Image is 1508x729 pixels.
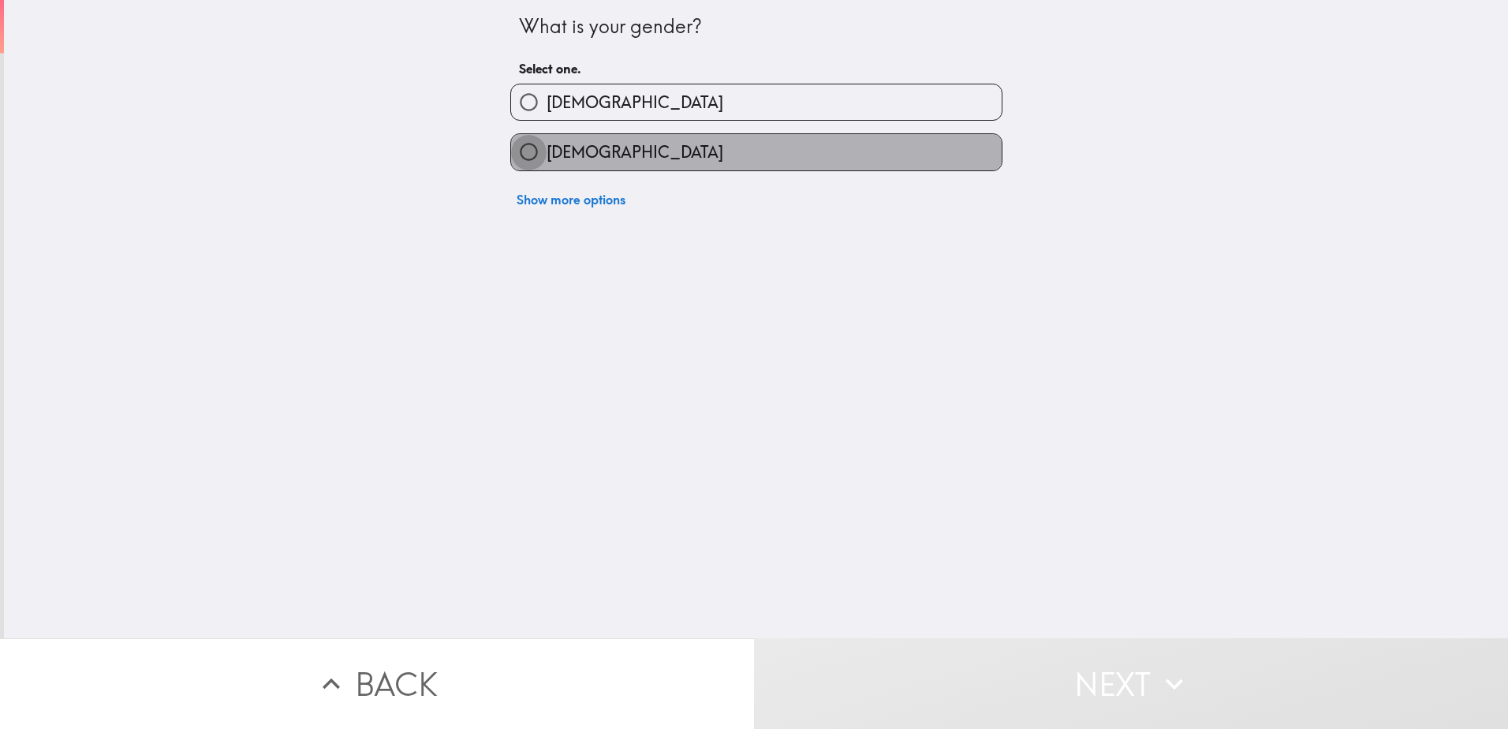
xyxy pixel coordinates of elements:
[511,84,1002,120] button: [DEMOGRAPHIC_DATA]
[547,92,723,114] span: [DEMOGRAPHIC_DATA]
[754,638,1508,729] button: Next
[547,141,723,163] span: [DEMOGRAPHIC_DATA]
[519,13,994,40] div: What is your gender?
[511,134,1002,170] button: [DEMOGRAPHIC_DATA]
[510,184,632,215] button: Show more options
[519,60,994,77] h6: Select one.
